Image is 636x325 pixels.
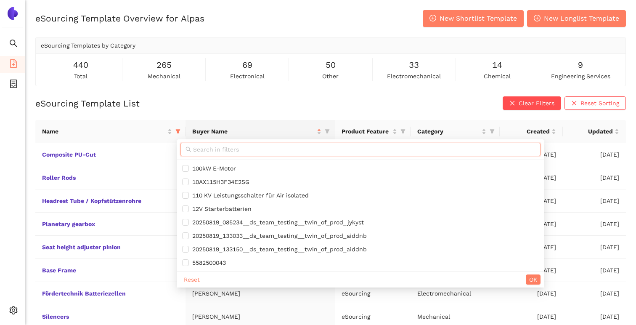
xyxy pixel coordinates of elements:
span: eSourcing Templates by Category [41,42,135,49]
button: Reset [180,274,203,285]
td: [DATE] [563,236,626,259]
span: search [9,36,18,53]
input: Search in filters [193,145,535,154]
button: OK [526,274,541,285]
span: filter [325,129,330,134]
span: search [185,147,191,152]
span: 9 [578,59,583,72]
td: Electromechanical [411,282,500,305]
span: other [322,72,339,81]
span: filter [490,129,495,134]
span: close [509,100,515,107]
span: Reset [184,275,200,284]
th: this column's title is Updated,this column is sortable [563,120,626,143]
th: this column's title is Name,this column is sortable [35,120,185,143]
span: filter [399,125,407,138]
span: 20250819_133150__ds_team_testing__twin_of_prod_aiddnb [189,246,367,253]
span: Created [506,127,550,136]
h2: eSourcing Template List [35,97,140,109]
th: this column's title is Created,this column is sortable [500,120,563,143]
th: this column's title is Category,this column is sortable [411,120,500,143]
span: filter [175,129,180,134]
span: filter [323,125,331,138]
span: 20250819_133033__ds_team_testing__twin_of_prod_aiddnb [189,232,367,239]
span: engineering services [551,72,610,81]
span: 50 [326,59,336,72]
span: OK [529,275,537,284]
span: file-add [9,56,18,73]
span: electronical [230,72,265,81]
td: eSourcing [335,282,411,305]
span: 440 [73,59,88,72]
span: 5582500043 [189,259,226,266]
span: container [9,77,18,93]
span: total [74,72,87,81]
img: Logo [6,7,19,20]
span: 12V Starterbatterien [189,205,252,212]
td: [DATE] [563,189,626,213]
span: 110 KV Leistungsschalter für Air isolated [189,192,309,199]
span: plus-circle [429,15,436,23]
span: Name [42,127,166,136]
button: closeClear Filters [503,96,561,110]
td: [DATE] [563,259,626,282]
span: 33 [409,59,419,72]
td: [DATE] [500,282,563,305]
span: plus-circle [534,15,541,23]
span: filter [400,129,405,134]
td: [DATE] [563,282,626,305]
th: this column's title is Product Feature,this column is sortable [335,120,411,143]
span: Reset Sorting [580,99,619,108]
h2: eSourcing Template Overview for Alpas [35,12,204,24]
td: [DATE] [563,143,626,166]
button: plus-circleNew Shortlist Template [423,10,524,27]
span: New Shortlist Template [440,13,517,24]
span: filter [174,125,182,138]
span: mechanical [148,72,180,81]
span: 69 [242,59,252,72]
span: setting [9,303,18,320]
td: [DATE] [563,166,626,189]
span: 20250819_085234__ds_team_testing__twin_of_prod_jykyst [189,219,364,226]
span: 10AX115H3F34E2SG [189,178,249,185]
span: filter [488,125,496,138]
span: Category [417,127,480,136]
button: plus-circleNew Longlist Template [527,10,626,27]
td: [DATE] [563,213,626,236]
span: New Longlist Template [544,13,619,24]
td: [PERSON_NAME] [185,282,335,305]
span: close [571,100,577,107]
span: Updated [570,127,613,136]
button: closeReset Sorting [564,96,626,110]
span: Buyer Name [192,127,315,136]
span: 100kW E-Motor [189,165,236,172]
span: electromechanical [387,72,441,81]
span: 265 [156,59,172,72]
span: Product Feature [342,127,391,136]
span: Clear Filters [519,99,554,108]
span: chemical [484,72,511,81]
span: 14 [492,59,502,72]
